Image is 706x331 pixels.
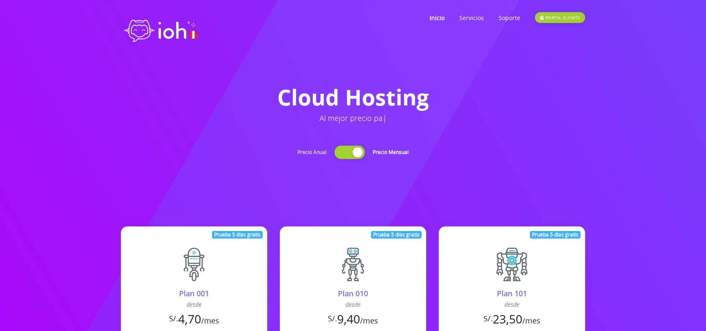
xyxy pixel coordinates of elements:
[495,248,529,281] img: Plan 101 - Cloud Hosting
[178,311,201,327] span: 4,70
[121,299,267,310] div: desde
[177,248,211,281] img: Plan 001 - Cloud Hosting
[328,313,337,323] sup: S/.
[280,299,426,310] div: desde
[430,1,445,34] a: Inicio
[337,311,360,327] span: 9,40
[121,288,267,299] div: Plan 001
[371,231,422,239] div: Prueba 5 días gratis
[459,1,484,34] a: Servicios
[535,1,585,34] a: PORTAL CLIENTE
[493,311,522,327] span: 23,50
[320,113,383,123] span: Al mejor precio pa
[297,149,327,156] div: Precio Anual
[383,113,387,123] span: |
[483,313,493,323] sup: S/.
[535,12,585,23] div: PORTAL CLIENTE
[439,288,585,299] div: Plan 101
[121,85,585,109] h1: Cloud Hosting
[169,313,178,323] sup: S/.
[530,231,581,239] div: Prueba 5 días gratis
[336,248,370,281] img: Plan 010 - Cloud Hosting
[439,299,585,310] div: desde
[499,1,520,34] a: Soporte
[212,231,263,239] div: Prueba 5 días gratis
[280,288,426,299] div: Plan 010
[360,316,378,326] span: /mes
[373,149,409,156] div: Precio Mensual
[121,10,200,48] img: logo ioh
[522,316,540,326] span: /mes
[201,316,219,326] span: /mes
